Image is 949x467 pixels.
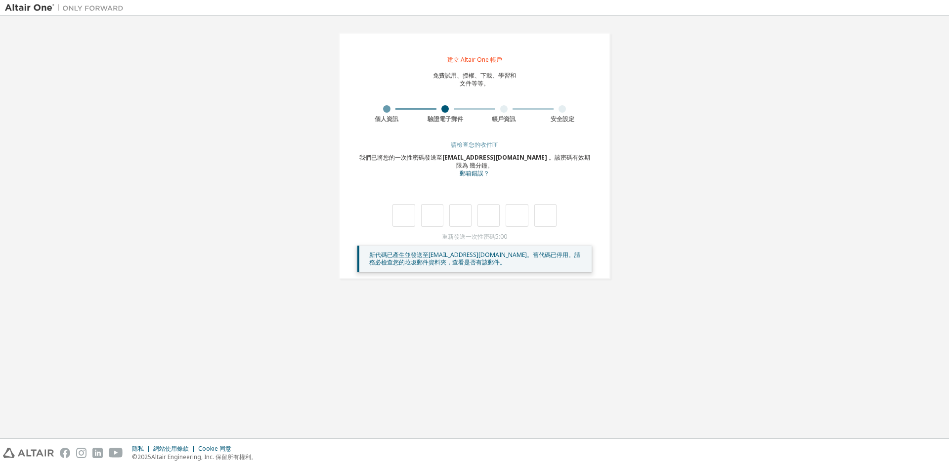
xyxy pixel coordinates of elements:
[551,115,574,123] font: 安全設定
[433,71,516,80] font: 免費試用、授權、下載、學習和
[492,115,516,123] font: 帳戶資訊
[76,448,86,458] img: instagram.svg
[5,3,129,13] img: 牽牛星一號
[3,448,54,458] img: altair_logo.svg
[60,448,70,458] img: facebook.svg
[456,153,590,170] font: 。該密碼有效期限為
[447,55,502,64] font: 建立 Altair One 帳戶
[92,448,103,458] img: linkedin.svg
[198,444,231,453] font: Cookie 同意
[460,79,489,87] font: 文件等等。
[429,251,527,259] font: [EMAIL_ADDRESS][DOMAIN_NAME]
[460,170,489,177] a: 回註冊表
[153,444,189,453] font: 網站使用條款
[369,251,580,266] font: 。舊代碼已停用。請務必檢查您的垃圾郵件資料夾，查看是否有該郵件。
[451,140,498,149] font: 請檢查您的收件匣
[442,153,547,162] font: [EMAIL_ADDRESS][DOMAIN_NAME]
[460,169,489,177] font: 郵箱錯誤？
[375,115,398,123] font: 個人資訊
[359,153,442,162] font: 我們已將您的一次性密碼發送至
[470,161,493,170] font: 幾分鐘。
[109,448,123,458] img: youtube.svg
[369,251,429,259] font: 新代碼已產生並發送至
[132,444,144,453] font: 隱私
[151,453,257,461] font: Altair Engineering, Inc. 保留所有權利。
[428,115,463,123] font: 驗證電子郵件
[132,453,137,461] font: ©
[137,453,151,461] font: 2025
